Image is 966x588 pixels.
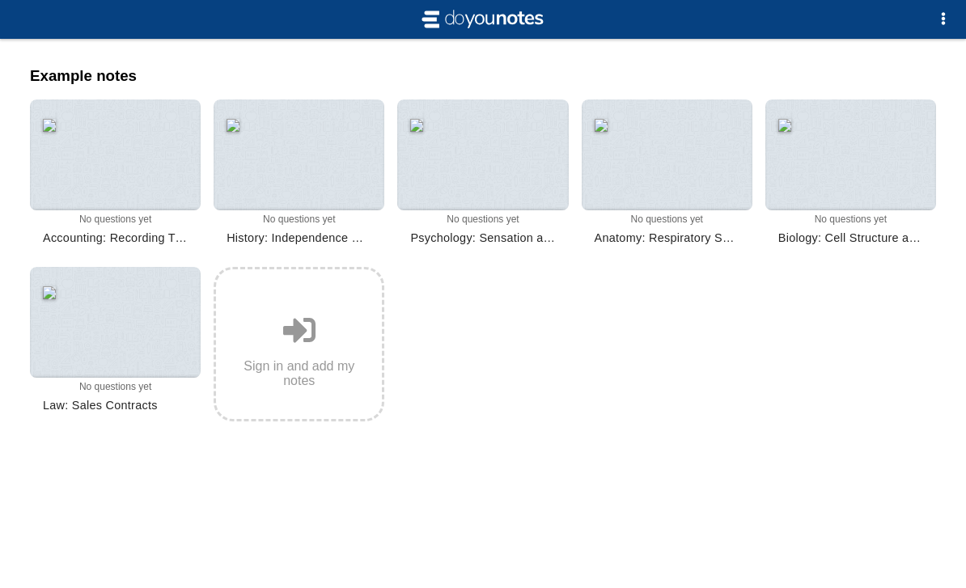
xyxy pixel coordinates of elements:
div: Law: Sales Contracts [36,392,194,418]
h3: Example notes [30,67,936,85]
div: History: Independence War of America [220,225,378,251]
button: Options [927,3,960,36]
span: No questions yet [815,214,887,225]
div: Anatomy: Respiratory System [588,225,746,251]
a: No questions yetAccounting: Recording Transactions [30,99,201,254]
span: No questions yet [79,381,151,392]
span: No questions yet [447,214,519,225]
a: No questions yetPsychology: Sensation and Perception [397,99,568,254]
span: Sign in and add my notes [229,359,369,388]
span: No questions yet [79,214,151,225]
img: svg+xml;base64,CiAgICAgIDxzdmcgdmlld0JveD0iLTIgLTIgMjAgNCIgeG1sbnM9Imh0dHA6Ly93d3cudzMub3JnLzIwMD... [418,6,548,32]
div: Psychology: Sensation and Perception [404,225,561,251]
span: No questions yet [631,214,703,225]
a: Sign in and add my notes [214,267,384,421]
a: No questions yetBiology: Cell Structure and Function [765,99,936,254]
a: No questions yetHistory: Independence War of America [214,99,384,254]
span: No questions yet [263,214,335,225]
a: No questions yetAnatomy: Respiratory System [582,99,752,254]
div: Biology: Cell Structure and Function [772,225,930,251]
a: No questions yetLaw: Sales Contracts [30,267,201,421]
div: Accounting: Recording Transactions [36,225,194,251]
